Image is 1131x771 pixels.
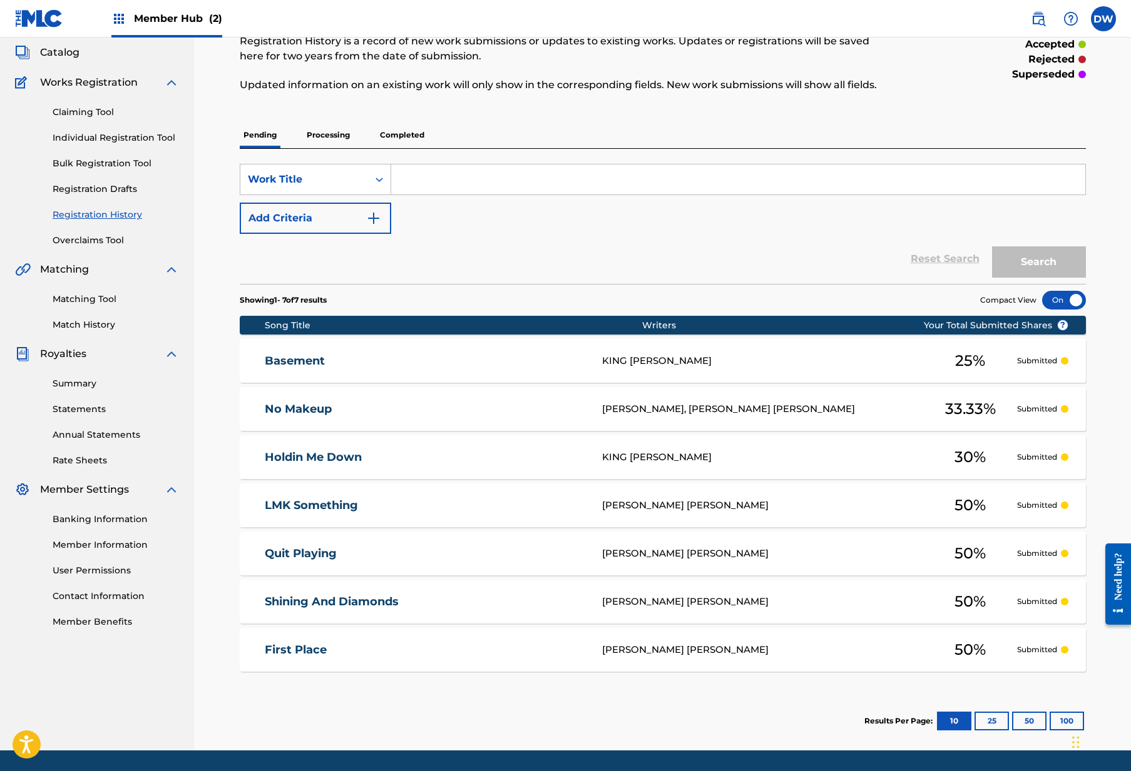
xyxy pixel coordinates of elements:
[15,45,79,60] a: CatalogCatalog
[1058,320,1068,330] span: ?
[366,211,381,226] img: 9d2ae6d4665cec9f34b9.svg
[53,454,179,467] a: Rate Sheets
[53,318,179,331] a: Match History
[15,9,63,28] img: MLC Logo
[265,595,585,609] a: Shining And Diamonds
[1017,548,1057,559] p: Submitted
[924,319,1068,332] span: Your Total Submitted Shares
[53,208,179,221] a: Registration History
[53,590,179,603] a: Contact Information
[53,513,179,526] a: Banking Information
[164,346,179,361] img: expand
[642,319,964,332] div: Writers
[376,122,428,148] p: Completed
[134,11,222,26] span: Member Hub
[53,403,179,416] a: Statements
[53,377,179,390] a: Summary
[240,164,1086,284] form: Search Form
[602,354,924,368] div: KING [PERSON_NAME]
[265,643,585,657] a: First Place
[15,482,30,497] img: Member Settings
[954,542,986,565] span: 50 %
[954,446,986,468] span: 30 %
[602,450,924,465] div: KING [PERSON_NAME]
[40,346,86,361] span: Royalties
[40,75,138,90] span: Works Registration
[980,295,1036,306] span: Compact View
[40,262,89,277] span: Matching
[40,482,129,497] span: Member Settings
[53,157,179,170] a: Bulk Registration Tool
[954,590,986,613] span: 50 %
[15,262,31,277] img: Matching
[240,122,280,148] p: Pending
[1026,6,1051,31] a: Public Search
[53,106,179,119] a: Claiming Tool
[240,203,391,234] button: Add Criteria
[602,595,924,609] div: [PERSON_NAME] [PERSON_NAME]
[209,13,222,24] span: (2)
[240,295,327,306] p: Showing 1 - 7 of 7 results
[602,498,924,513] div: [PERSON_NAME] [PERSON_NAME]
[265,450,585,465] a: Holdin Me Down
[1091,6,1116,31] div: User Menu
[602,402,924,416] div: [PERSON_NAME], [PERSON_NAME] [PERSON_NAME]
[1031,11,1046,26] img: search
[602,547,924,561] div: [PERSON_NAME] [PERSON_NAME]
[1017,644,1057,655] p: Submitted
[1072,723,1080,761] div: Drag
[1063,11,1078,26] img: help
[53,538,179,552] a: Member Information
[248,172,361,187] div: Work Title
[15,45,30,60] img: Catalog
[53,293,179,306] a: Matching Tool
[265,319,642,332] div: Song Title
[1017,355,1057,366] p: Submitted
[265,498,585,513] a: LMK Something
[1017,500,1057,511] p: Submitted
[1017,451,1057,463] p: Submitted
[164,75,179,90] img: expand
[53,615,179,628] a: Member Benefits
[265,402,585,416] a: No Makeup
[53,564,179,577] a: User Permissions
[265,547,585,561] a: Quit Playing
[1017,596,1057,607] p: Submitted
[240,34,891,64] p: Registration History is a record of new work submissions or updates to existing works. Updates or...
[1012,67,1075,82] p: superseded
[240,78,891,93] p: Updated information on an existing work will only show in the corresponding fields. New work subm...
[15,346,30,361] img: Royalties
[15,75,31,90] img: Works Registration
[303,122,354,148] p: Processing
[1058,6,1083,31] div: Help
[1096,531,1131,638] iframe: Resource Center
[164,482,179,497] img: expand
[955,350,985,372] span: 25 %
[53,428,179,441] a: Annual Statements
[265,354,585,368] a: Basement
[40,45,79,60] span: Catalog
[1068,711,1131,771] iframe: Chat Widget
[1017,403,1057,415] p: Submitted
[602,643,924,657] div: [PERSON_NAME] [PERSON_NAME]
[1050,712,1084,730] button: 100
[864,715,936,727] p: Results Per Page:
[111,11,126,26] img: Top Rightsholders
[975,712,1009,730] button: 25
[53,183,179,196] a: Registration Drafts
[945,398,996,420] span: 33.33 %
[1028,52,1075,67] p: rejected
[937,712,971,730] button: 10
[1025,37,1075,52] p: accepted
[954,638,986,661] span: 50 %
[1012,712,1047,730] button: 50
[164,262,179,277] img: expand
[53,131,179,144] a: Individual Registration Tool
[954,494,986,517] span: 50 %
[53,234,179,247] a: Overclaims Tool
